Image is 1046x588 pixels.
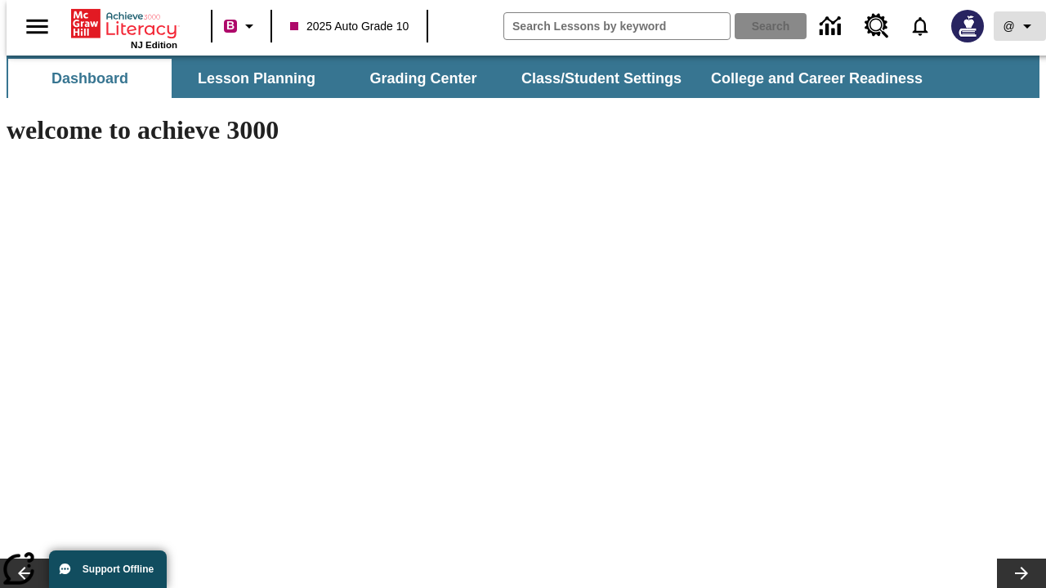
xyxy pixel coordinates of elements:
span: 2025 Auto Grade 10 [290,18,409,35]
span: NJ Edition [131,40,177,50]
a: Resource Center, Will open in new tab [855,4,899,48]
button: Lesson Planning [175,59,338,98]
button: Class/Student Settings [508,59,695,98]
button: Dashboard [8,59,172,98]
button: Grading Center [342,59,505,98]
button: College and Career Readiness [698,59,936,98]
div: SubNavbar [7,59,937,98]
span: Support Offline [83,563,154,575]
h1: welcome to achieve 3000 [7,115,713,145]
button: Boost Class color is violet red. Change class color [217,11,266,41]
div: SubNavbar [7,56,1039,98]
span: B [226,16,235,36]
button: Support Offline [49,550,167,588]
button: Open side menu [13,2,61,51]
div: Home [71,6,177,50]
input: search field [504,13,730,39]
a: Notifications [899,5,941,47]
span: @ [1003,18,1014,35]
a: Home [71,7,177,40]
button: Select a new avatar [941,5,994,47]
button: Lesson carousel, Next [997,559,1046,588]
img: Avatar [951,10,984,42]
button: Profile/Settings [994,11,1046,41]
a: Data Center [810,4,855,49]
